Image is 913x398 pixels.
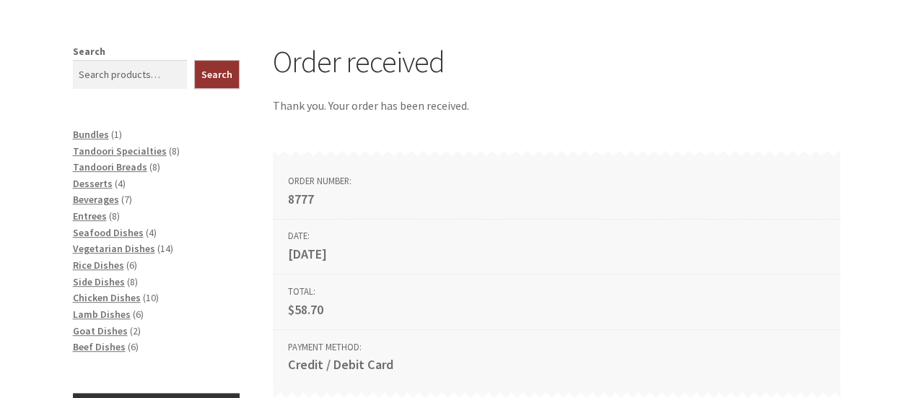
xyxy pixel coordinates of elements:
span: 1 [114,128,119,141]
strong: [DATE] [288,243,826,264]
a: Lamb Dishes [73,308,131,321]
a: Rice Dishes [73,259,124,272]
span: 6 [136,308,141,321]
label: Search [73,45,105,58]
button: Search [194,60,240,89]
a: Tandoori Specialties [73,144,167,157]
a: Beef Dishes [73,340,126,353]
input: Search products… [73,60,188,89]
a: Beverages [73,193,119,206]
li: Payment method: [273,330,840,391]
strong: 8777 [288,189,826,209]
a: Desserts [73,177,113,190]
a: Side Dishes [73,275,125,288]
a: Goat Dishes [73,324,128,337]
span: 8 [130,275,135,288]
bdi: 58.70 [288,301,323,318]
li: Order number: [273,158,840,220]
a: Chicken Dishes [73,291,141,304]
h1: Order received [273,43,840,80]
span: 8 [112,209,117,222]
p: Thank you. Your order has been received. [273,97,840,116]
span: 2 [133,324,138,337]
strong: Credit / Debit Card [288,354,826,375]
li: Total: [273,274,840,330]
span: 8 [152,160,157,173]
span: 10 [146,291,156,304]
span: 6 [131,340,136,353]
span: $ [288,301,294,318]
span: 8 [172,144,177,157]
a: Tandoori Breads [73,160,147,173]
a: Vegetarian Dishes [73,242,155,255]
a: Entrees [73,209,107,222]
span: 7 [124,193,129,206]
span: 4 [149,226,154,239]
span: 4 [118,177,123,190]
a: Bundles [73,128,109,141]
span: 14 [160,242,170,255]
li: Date: [273,220,840,275]
span: 6 [129,259,134,272]
a: Seafood Dishes [73,226,144,239]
